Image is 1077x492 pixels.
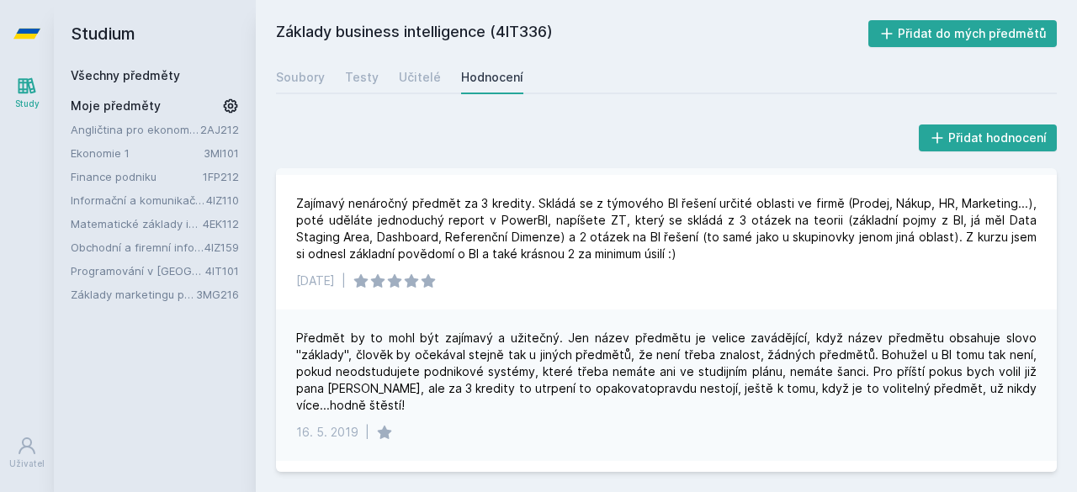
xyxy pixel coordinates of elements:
div: 16. 5. 2019 [296,424,358,441]
a: Ekonomie 1 [71,145,204,161]
a: Uživatel [3,427,50,479]
div: | [342,272,346,289]
a: Soubory [276,61,325,94]
a: Angličtina pro ekonomická studia 2 (B2/C1) [71,121,200,138]
a: 4IZ159 [204,241,239,254]
a: Základy marketingu pro informatiky a statistiky [71,286,196,303]
div: Hodnocení [461,69,523,86]
a: 3MG216 [196,288,239,301]
a: Study [3,67,50,119]
div: Učitelé [399,69,441,86]
div: Uživatel [9,458,45,470]
span: Moje předměty [71,98,161,114]
div: [DATE] [296,272,335,289]
a: 3MI101 [204,146,239,160]
a: 4IZ110 [206,193,239,207]
a: Finance podniku [71,168,203,185]
a: Učitelé [399,61,441,94]
a: Programování v [GEOGRAPHIC_DATA] [71,262,205,279]
button: Přidat hodnocení [919,124,1058,151]
a: Testy [345,61,379,94]
div: | [365,424,369,441]
div: Study [15,98,40,110]
button: Přidat do mých předmětů [868,20,1058,47]
div: Testy [345,69,379,86]
div: Zajímavý nenáročný předmět za 3 kredity. Skládá se z týmového BI řešení určité oblasti ve firmě (... [296,195,1037,262]
a: 4EK112 [203,217,239,230]
a: 2AJ212 [200,123,239,136]
a: Obchodní a firemní informace [71,239,204,256]
a: Hodnocení [461,61,523,94]
a: Matematické základy informatiky [71,215,203,232]
div: Soubory [276,69,325,86]
h2: Základy business intelligence (4IT336) [276,20,868,47]
a: 1FP212 [203,170,239,183]
a: Všechny předměty [71,68,180,82]
a: Informační a komunikační technologie [71,192,206,209]
div: Předmět by to mohl být zajímavý a užitečný. Jen název předmětu je velice zavádějící, když název p... [296,330,1037,414]
a: 4IT101 [205,264,239,278]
